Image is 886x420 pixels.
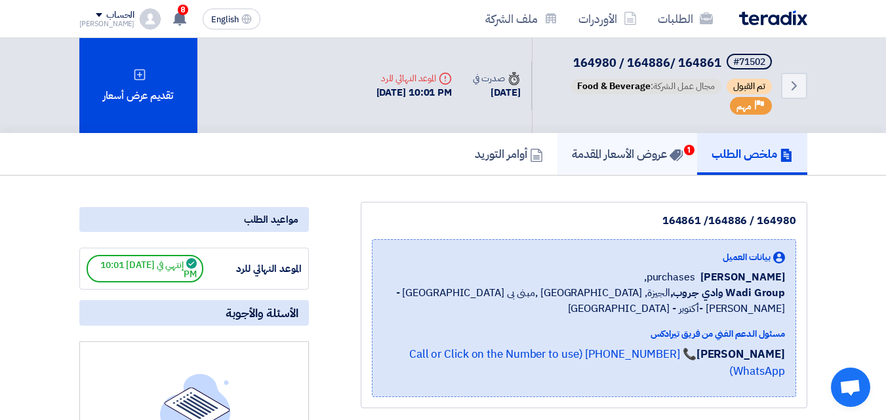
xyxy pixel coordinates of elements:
span: 8 [178,5,188,15]
div: صدرت في [473,71,520,85]
div: الحساب [106,10,134,21]
div: تقديم عرض أسعار [79,38,197,133]
a: ملخص الطلب [697,133,807,175]
span: مهم [736,100,752,113]
span: Food & Beverage [577,79,651,93]
a: أوامر التوريد [460,133,557,175]
div: Open chat [831,368,870,407]
span: English [211,15,239,24]
h5: ملخص الطلب [712,146,793,161]
span: الأسئلة والأجوبة [226,305,298,320]
img: Teradix logo [739,10,807,26]
div: #71502 [733,58,765,67]
a: 📞 [PHONE_NUMBER] (Call or Click on the Number to use WhatsApp) [409,346,785,379]
span: 1 [684,145,695,155]
span: 164980 / 164886/ 164861 [573,54,721,71]
div: [DATE] 10:01 PM [376,85,453,100]
button: English [203,9,260,29]
span: تم القبول [727,79,772,94]
a: الأوردرات [568,3,647,34]
b: Wadi Group وادي جروب, [670,285,785,301]
a: الطلبات [647,3,723,34]
img: profile_test.png [140,9,161,29]
h5: أوامر التوريد [475,146,543,161]
span: purchases, [644,269,695,285]
div: 164980 / 164886/ 164861 [372,213,796,229]
span: [PERSON_NAME] [700,269,785,285]
h5: عروض الأسعار المقدمة [572,146,683,161]
span: بيانات العميل [723,250,771,264]
div: مسئول الدعم الفني من فريق تيرادكس [383,327,785,341]
div: [DATE] [473,85,520,100]
span: الجيزة, [GEOGRAPHIC_DATA] ,مبنى بى [GEOGRAPHIC_DATA] - [PERSON_NAME] -أكتوبر - [GEOGRAPHIC_DATA] [383,285,785,316]
span: مجال عمل الشركة: [571,79,721,94]
strong: [PERSON_NAME] [696,346,785,362]
div: [PERSON_NAME] [79,20,135,28]
a: عروض الأسعار المقدمة1 [557,133,697,175]
h5: 164980 / 164886/ 164861 [568,54,775,72]
a: ملف الشركة [475,3,568,34]
div: الموعد النهائي للرد [376,71,453,85]
div: الموعد النهائي للرد [203,261,302,277]
span: إنتهي في [DATE] 10:01 PM [87,255,203,282]
div: مواعيد الطلب [79,207,309,232]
